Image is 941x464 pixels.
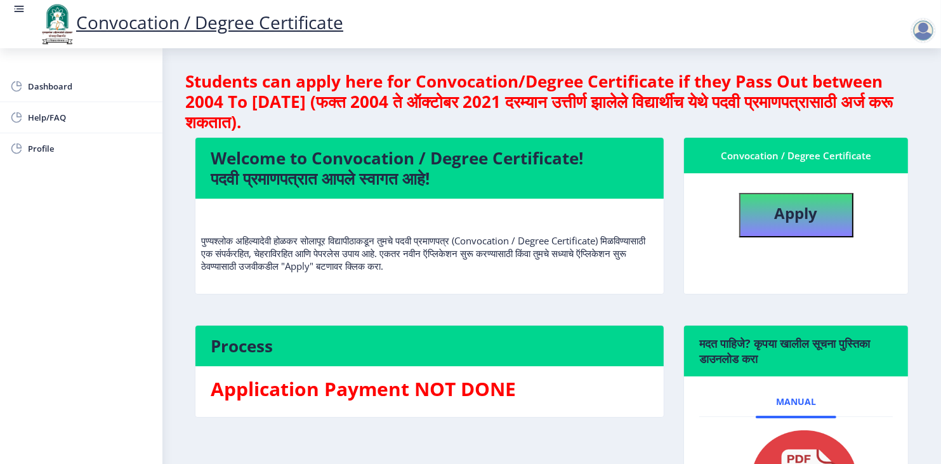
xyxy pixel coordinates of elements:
h4: Welcome to Convocation / Degree Certificate! पदवी प्रमाणपत्रात आपले स्वागत आहे! [211,148,648,189]
img: logo [38,3,76,46]
span: Help/FAQ [28,110,152,125]
a: Convocation / Degree Certificate [38,10,343,34]
div: Convocation / Degree Certificate [699,148,893,163]
p: पुण्यश्लोक अहिल्यादेवी होळकर सोलापूर विद्यापीठाकडून तुमचे पदवी प्रमाणपत्र (Convocation / Degree C... [201,209,658,272]
button: Apply [739,193,853,237]
span: Profile [28,141,152,156]
h3: Application Payment NOT DONE [211,376,648,402]
h4: Process [211,336,648,356]
h4: Students can apply here for Convocation/Degree Certificate if they Pass Out between 2004 To [DATE... [185,71,918,132]
span: Dashboard [28,79,152,94]
span: Manual [776,397,816,407]
h6: मदत पाहिजे? कृपया खालील सूचना पुस्तिका डाउनलोड करा [699,336,893,366]
b: Apply [775,202,818,223]
a: Manual [756,387,836,417]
